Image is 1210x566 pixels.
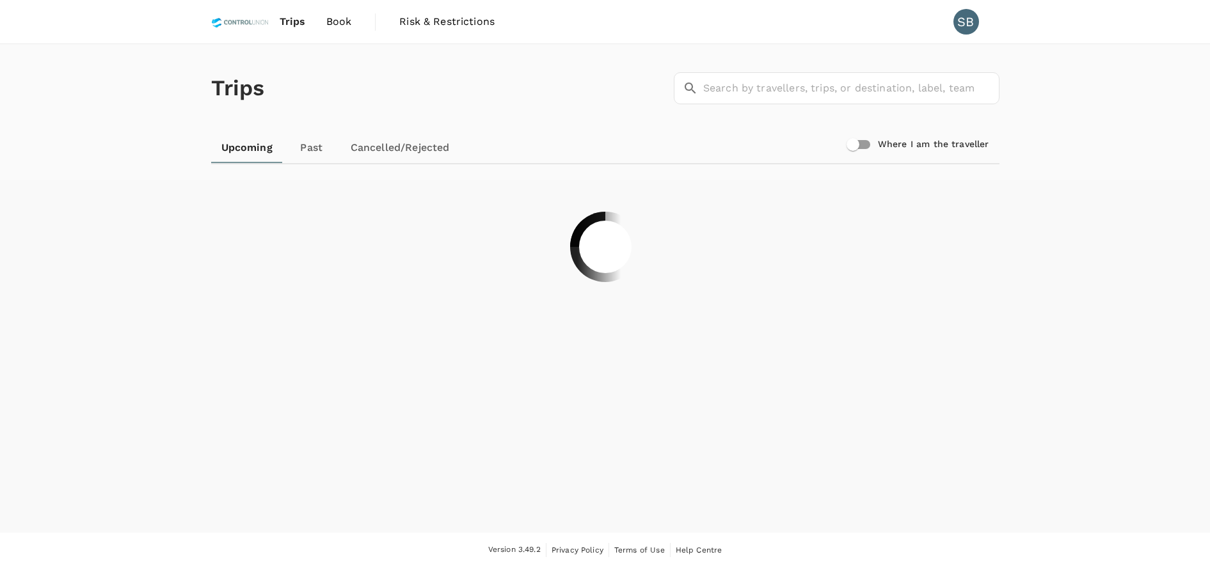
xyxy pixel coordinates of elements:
[340,132,460,163] a: Cancelled/Rejected
[326,14,352,29] span: Book
[283,132,340,163] a: Past
[703,72,999,104] input: Search by travellers, trips, or destination, label, team
[953,9,979,35] div: SB
[614,543,665,557] a: Terms of Use
[676,546,722,554] span: Help Centre
[552,546,603,554] span: Privacy Policy
[878,138,989,152] h6: Where I am the traveller
[399,14,495,29] span: Risk & Restrictions
[211,44,265,132] h1: Trips
[552,543,603,557] a: Privacy Policy
[280,14,306,29] span: Trips
[211,132,283,163] a: Upcoming
[676,543,722,557] a: Help Centre
[211,8,269,36] img: Control Union Malaysia Sdn. Bhd.
[488,544,541,556] span: Version 3.49.2
[614,546,665,554] span: Terms of Use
